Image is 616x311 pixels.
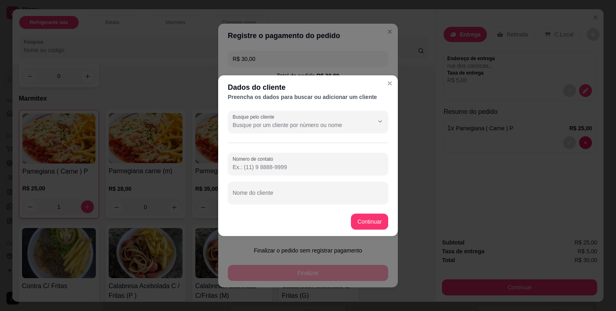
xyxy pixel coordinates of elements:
button: Close [383,77,396,90]
div: Dados do cliente [228,82,388,93]
input: Número de contato [233,163,383,171]
label: Número de contato [233,155,276,162]
input: Busque pelo cliente [233,121,361,129]
button: Continuar [351,214,388,230]
input: Nome do cliente [233,192,383,200]
label: Busque pelo cliente [233,113,277,120]
button: Show suggestions [374,115,387,128]
div: Preencha os dados para buscar ou adicionar um cliente [228,93,388,101]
